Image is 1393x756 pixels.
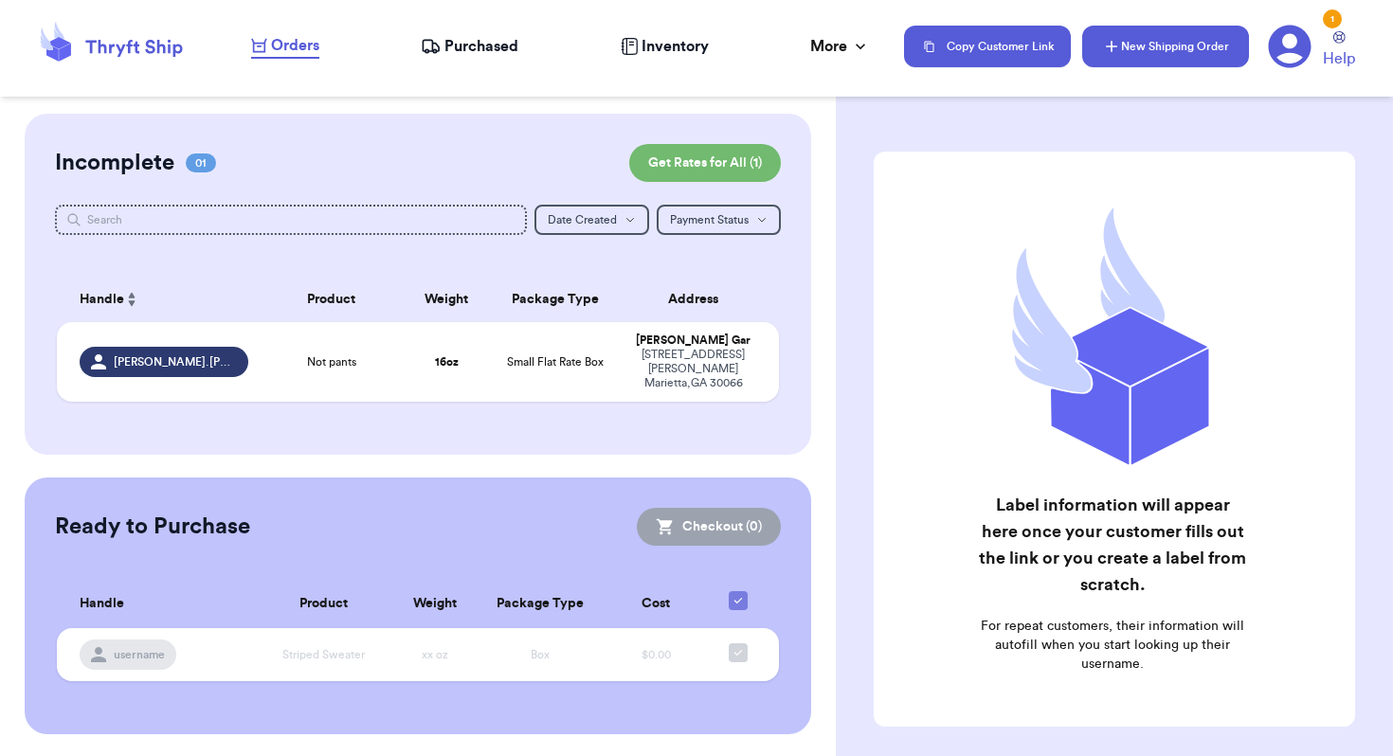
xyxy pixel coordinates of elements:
div: [PERSON_NAME] Gar [631,333,755,348]
th: Package Type [490,277,620,322]
a: Inventory [621,35,709,58]
span: Orders [271,34,319,57]
span: 01 [186,153,216,172]
span: Small Flat Rate Box [507,356,604,368]
div: 1 [1323,9,1342,28]
a: 1 [1268,25,1312,68]
th: Product [253,580,393,628]
button: Sort ascending [124,288,139,311]
p: For repeat customers, their information will autofill when you start looking up their username. [978,617,1246,674]
span: xx oz [422,649,448,660]
span: [PERSON_NAME].[PERSON_NAME] [114,354,236,369]
a: Purchased [421,35,518,58]
a: Help [1323,31,1355,70]
span: $0.00 [642,649,671,660]
h2: Ready to Purchase [55,512,250,542]
button: New Shipping Order [1082,26,1249,67]
th: Weight [393,580,478,628]
button: Get Rates for All (1) [629,144,781,182]
h2: Label information will appear here once your customer fills out the link or you create a label fr... [978,492,1246,598]
input: Search [55,205,526,235]
span: Box [531,649,550,660]
th: Address [620,277,778,322]
span: Handle [80,594,124,614]
th: Weight [404,277,490,322]
th: Package Type [478,580,604,628]
span: username [114,647,165,662]
span: Inventory [642,35,709,58]
button: Date Created [534,205,649,235]
button: Payment Status [657,205,781,235]
div: [STREET_ADDRESS][PERSON_NAME] Marietta , GA 30066 [631,348,755,390]
th: Product [260,277,404,322]
span: Purchased [444,35,518,58]
strong: 16 oz [435,356,459,368]
button: Checkout (0) [637,508,781,546]
span: Help [1323,47,1355,70]
span: Payment Status [670,214,749,225]
div: More [810,35,870,58]
th: Cost [604,580,709,628]
a: Orders [251,34,319,59]
button: Copy Customer Link [904,26,1071,67]
h2: Incomplete [55,148,174,178]
span: Not pants [307,354,356,369]
span: Date Created [548,214,617,225]
span: Handle [80,290,124,310]
span: Striped Sweater [282,649,365,660]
